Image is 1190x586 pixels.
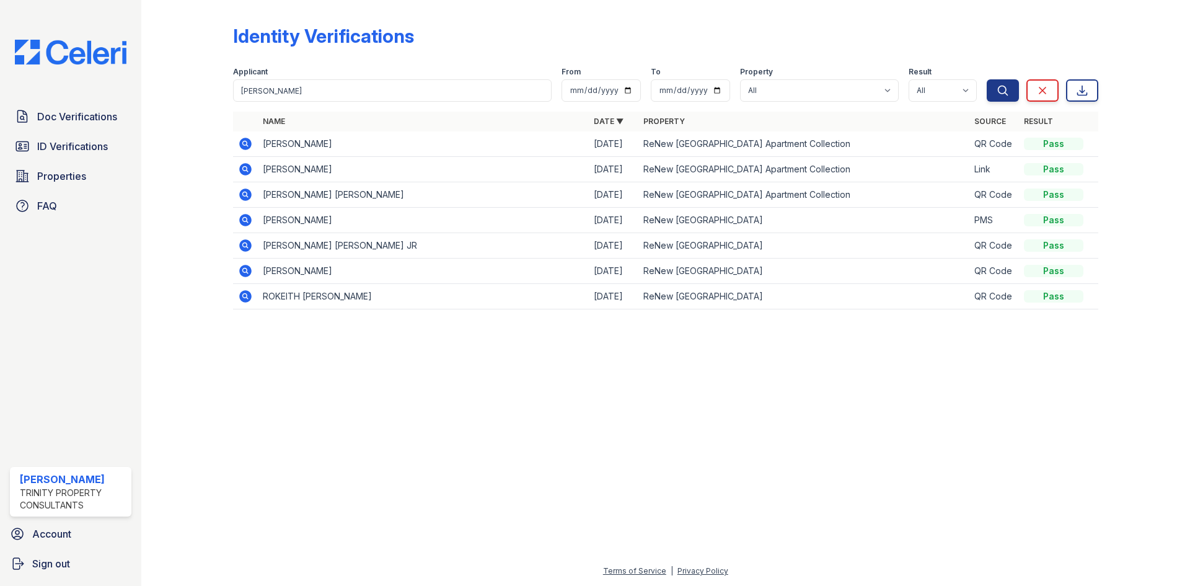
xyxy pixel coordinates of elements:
a: Date ▼ [594,117,624,126]
span: Account [32,526,71,541]
td: QR Code [969,259,1019,284]
a: Sign out [5,551,136,576]
a: Properties [10,164,131,189]
span: FAQ [37,198,57,213]
a: Privacy Policy [677,566,728,575]
div: [PERSON_NAME] [20,472,126,487]
td: QR Code [969,233,1019,259]
div: Identity Verifications [233,25,414,47]
a: Doc Verifications [10,104,131,129]
td: [PERSON_NAME] [258,259,589,284]
td: QR Code [969,182,1019,208]
label: Applicant [233,67,268,77]
label: Result [909,67,932,77]
td: [PERSON_NAME] [258,157,589,182]
input: Search by name or phone number [233,79,552,102]
span: Sign out [32,556,70,571]
span: Doc Verifications [37,109,117,124]
td: ReNew [GEOGRAPHIC_DATA] Apartment Collection [638,182,969,208]
td: [DATE] [589,208,638,233]
div: Pass [1024,239,1083,252]
a: FAQ [10,193,131,218]
div: Pass [1024,214,1083,226]
div: | [671,566,673,575]
td: ReNew [GEOGRAPHIC_DATA] [638,233,969,259]
a: Result [1024,117,1053,126]
span: ID Verifications [37,139,108,154]
label: To [651,67,661,77]
td: ReNew [GEOGRAPHIC_DATA] Apartment Collection [638,157,969,182]
label: Property [740,67,773,77]
div: Pass [1024,290,1083,303]
td: PMS [969,208,1019,233]
td: ReNew [GEOGRAPHIC_DATA] [638,259,969,284]
td: [DATE] [589,284,638,309]
div: Trinity Property Consultants [20,487,126,512]
td: [DATE] [589,131,638,157]
td: [DATE] [589,157,638,182]
td: [PERSON_NAME] [258,131,589,157]
label: From [562,67,581,77]
img: CE_Logo_Blue-a8612792a0a2168367f1c8372b55b34899dd931a85d93a1a3d3e32e68fde9ad4.png [5,40,136,64]
td: QR Code [969,284,1019,309]
td: Link [969,157,1019,182]
td: ReNew [GEOGRAPHIC_DATA] [638,284,969,309]
td: QR Code [969,131,1019,157]
td: [DATE] [589,259,638,284]
a: Source [974,117,1006,126]
span: Properties [37,169,86,184]
a: Terms of Service [603,566,666,575]
div: Pass [1024,189,1083,201]
td: [PERSON_NAME] [258,208,589,233]
td: [PERSON_NAME] [PERSON_NAME] [258,182,589,208]
td: ROKEITH [PERSON_NAME] [258,284,589,309]
div: Pass [1024,265,1083,277]
td: [PERSON_NAME] [PERSON_NAME] JR [258,233,589,259]
div: Pass [1024,138,1083,150]
a: Name [263,117,285,126]
td: [DATE] [589,182,638,208]
td: ReNew [GEOGRAPHIC_DATA] [638,208,969,233]
a: ID Verifications [10,134,131,159]
a: Account [5,522,136,546]
td: [DATE] [589,233,638,259]
td: ReNew [GEOGRAPHIC_DATA] Apartment Collection [638,131,969,157]
div: Pass [1024,163,1083,175]
a: Property [643,117,685,126]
